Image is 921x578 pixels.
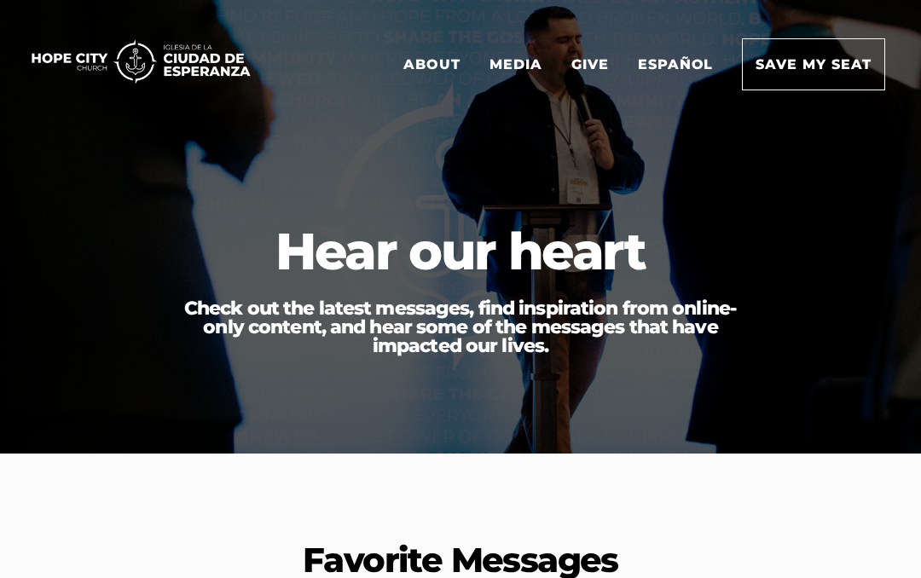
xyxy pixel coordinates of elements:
a: Media [477,39,555,90]
a: About [391,39,473,90]
h2: Favorite Messages [43,543,878,577]
img: 11035415_1725x350_500.png [17,37,264,87]
h1: Hear our heart [213,226,708,277]
a: Español [625,39,727,90]
a: Give [559,39,622,90]
h3: Check out the latest messages, find inspiration from online-only content, and hear some of the me... [183,299,738,355]
a: Save my seat [742,38,885,90]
